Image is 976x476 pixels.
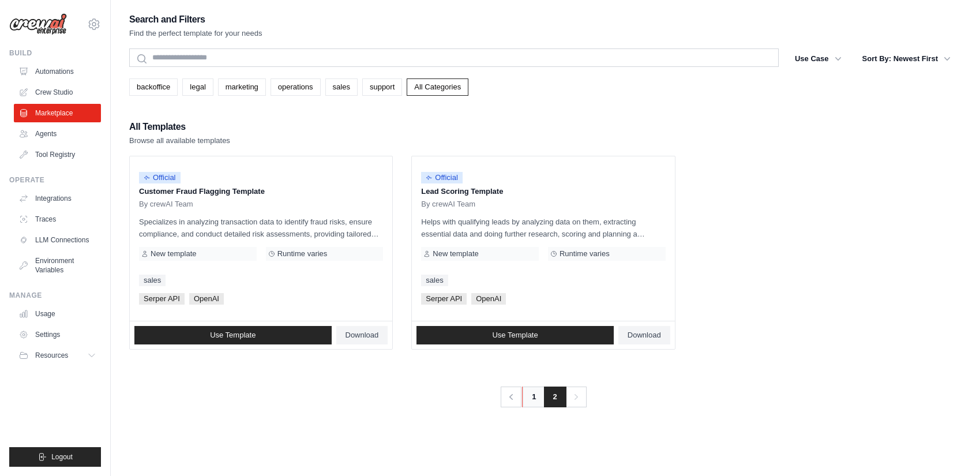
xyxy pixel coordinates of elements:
[628,331,661,340] span: Download
[325,78,358,96] a: sales
[14,104,101,122] a: Marketplace
[129,78,178,96] a: backoffice
[421,275,448,286] a: sales
[14,125,101,143] a: Agents
[500,387,586,407] nav: Pagination
[492,331,538,340] span: Use Template
[855,48,958,69] button: Sort By: Newest First
[14,231,101,249] a: LLM Connections
[9,447,101,467] button: Logout
[151,249,196,258] span: New template
[421,186,665,197] p: Lead Scoring Template
[14,145,101,164] a: Tool Registry
[560,249,610,258] span: Runtime varies
[416,326,614,344] a: Use Template
[35,351,68,360] span: Resources
[421,200,475,209] span: By crewAI Team
[14,252,101,279] a: Environment Variables
[14,210,101,228] a: Traces
[129,135,230,147] p: Browse all available templates
[271,78,321,96] a: operations
[218,78,266,96] a: marketing
[421,293,467,305] span: Serper API
[139,275,166,286] a: sales
[9,48,101,58] div: Build
[9,13,67,35] img: Logo
[129,28,262,39] p: Find the perfect template for your needs
[618,326,670,344] a: Download
[139,216,383,240] p: Specializes in analyzing transaction data to identify fraud risks, ensure compliance, and conduct...
[14,346,101,365] button: Resources
[139,186,383,197] p: Customer Fraud Flagging Template
[421,172,463,183] span: Official
[139,200,193,209] span: By crewAI Team
[139,293,185,305] span: Serper API
[346,331,379,340] span: Download
[182,78,213,96] a: legal
[129,12,262,28] h2: Search and Filters
[421,216,665,240] p: Helps with qualifying leads by analyzing data on them, extracting essential data and doing furthe...
[14,83,101,102] a: Crew Studio
[189,293,224,305] span: OpenAI
[9,291,101,300] div: Manage
[522,387,545,407] a: 1
[362,78,402,96] a: support
[129,119,230,135] h2: All Templates
[336,326,388,344] a: Download
[14,189,101,208] a: Integrations
[544,387,566,407] span: 2
[51,452,73,462] span: Logout
[407,78,468,96] a: All Categories
[210,331,256,340] span: Use Template
[14,325,101,344] a: Settings
[9,175,101,185] div: Operate
[471,293,506,305] span: OpenAI
[14,62,101,81] a: Automations
[14,305,101,323] a: Usage
[788,48,849,69] button: Use Case
[433,249,478,258] span: New template
[139,172,181,183] span: Official
[134,326,332,344] a: Use Template
[277,249,328,258] span: Runtime varies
